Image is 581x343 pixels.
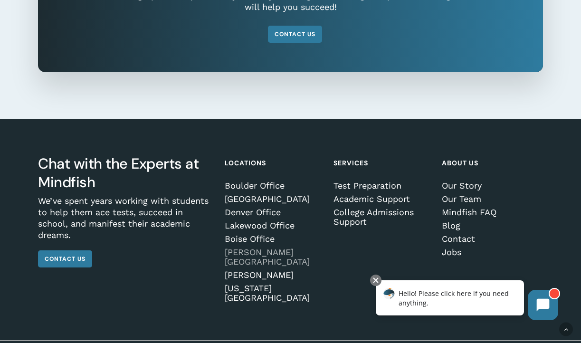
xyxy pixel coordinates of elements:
[275,29,315,39] span: Contact Us
[442,234,540,244] a: Contact
[333,181,432,191] a: Test Preparation
[38,154,215,191] h3: Chat with the Experts at Mindfish
[333,194,432,204] a: Academic Support
[442,194,540,204] a: Our Team
[225,221,323,230] a: Lakewood Office
[366,273,568,330] iframe: Chatbot
[225,208,323,217] a: Denver Office
[333,154,432,171] h4: Services
[225,270,323,280] a: [PERSON_NAME]
[442,208,540,217] a: Mindfish FAQ
[225,154,323,171] h4: Locations
[268,26,322,43] a: Contact Us
[225,181,323,191] a: Boulder Office
[225,248,323,267] a: [PERSON_NAME][GEOGRAPHIC_DATA]
[45,254,86,264] span: Contact Us
[38,250,92,267] a: Contact Us
[333,208,432,227] a: College Admissions Support
[442,221,540,230] a: Blog
[225,194,323,204] a: [GEOGRAPHIC_DATA]
[38,195,215,250] p: We’ve spent years working with students to help them ace tests, succeed in school, and manifest t...
[225,284,323,303] a: [US_STATE][GEOGRAPHIC_DATA]
[442,181,540,191] a: Our Story
[442,154,540,171] h4: About Us
[442,248,540,257] a: Jobs
[225,234,323,244] a: Boise Office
